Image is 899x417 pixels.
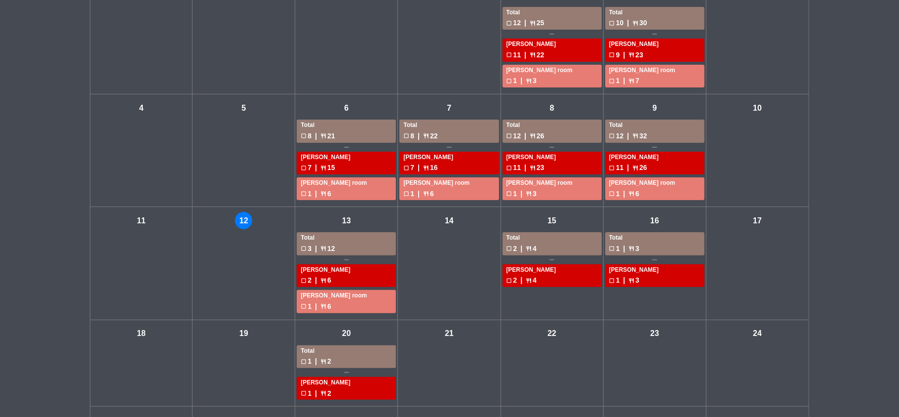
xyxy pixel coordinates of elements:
[609,8,701,18] div: Total
[627,17,629,29] span: |
[628,191,634,197] span: restaurant
[507,188,598,200] div: 1 3
[315,275,317,286] span: |
[632,165,638,171] span: restaurant
[315,162,317,173] span: |
[320,165,326,171] span: restaurant
[524,162,526,173] span: |
[524,49,526,61] span: |
[507,275,598,286] div: 2 4
[520,188,522,200] span: |
[627,162,629,173] span: |
[524,130,526,142] span: |
[544,325,561,342] div: 22
[301,301,392,312] div: 1 6
[320,303,326,309] span: restaurant
[403,162,495,173] div: 7 16
[301,275,392,286] div: 2 6
[403,165,409,171] span: check_box_outline_blank
[403,153,495,163] div: [PERSON_NAME]
[609,178,701,188] div: [PERSON_NAME] room
[235,325,252,342] div: 19
[301,130,392,142] div: 8 21
[623,49,625,61] span: |
[301,291,392,301] div: [PERSON_NAME] room
[301,246,307,251] span: check_box_outline_blank
[301,162,392,173] div: 7 15
[507,233,598,243] div: Total
[609,153,701,163] div: [PERSON_NAME]
[301,356,392,367] div: 1 2
[628,278,634,284] span: restaurant
[235,99,252,117] div: 5
[423,133,429,139] span: restaurant
[507,52,512,58] span: check_box_outline_blank
[609,130,701,142] div: 12 32
[507,49,598,61] div: 11 22
[628,246,634,251] span: restaurant
[301,243,392,254] div: 3 12
[526,191,532,197] span: restaurant
[507,20,512,26] span: check_box_outline_blank
[315,301,317,312] span: |
[507,243,598,254] div: 2 4
[315,388,317,399] span: |
[338,212,355,229] div: 13
[403,191,409,197] span: check_box_outline_blank
[609,20,615,26] span: check_box_outline_blank
[507,278,512,284] span: check_box_outline_blank
[507,133,512,139] span: check_box_outline_blank
[632,133,638,139] span: restaurant
[609,133,615,139] span: check_box_outline_blank
[403,121,495,130] div: Total
[418,188,420,200] span: |
[749,212,766,229] div: 17
[520,243,522,254] span: |
[507,191,512,197] span: check_box_outline_blank
[320,191,326,197] span: restaurant
[315,188,317,200] span: |
[418,130,420,142] span: |
[609,233,701,243] div: Total
[133,325,150,342] div: 18
[301,388,392,399] div: 1 2
[609,275,701,286] div: 1 3
[507,162,598,173] div: 11 23
[526,246,532,251] span: restaurant
[507,121,598,130] div: Total
[526,278,532,284] span: restaurant
[320,246,326,251] span: restaurant
[301,165,307,171] span: check_box_outline_blank
[507,8,598,18] div: Total
[301,188,392,200] div: 1 6
[315,130,317,142] span: |
[530,165,536,171] span: restaurant
[609,188,701,200] div: 1 6
[338,325,355,342] div: 20
[507,78,512,84] span: check_box_outline_blank
[609,66,701,76] div: [PERSON_NAME] room
[320,133,326,139] span: restaurant
[609,265,701,275] div: [PERSON_NAME]
[320,278,326,284] span: restaurant
[301,121,392,130] div: Total
[609,52,615,58] span: check_box_outline_blank
[403,188,495,200] div: 1 6
[609,17,701,29] div: 10 30
[507,66,598,76] div: [PERSON_NAME] room
[623,243,625,254] span: |
[609,191,615,197] span: check_box_outline_blank
[423,165,429,171] span: restaurant
[544,99,561,117] div: 8
[403,178,495,188] div: [PERSON_NAME] room
[507,165,512,171] span: check_box_outline_blank
[440,212,458,229] div: 14
[507,178,598,188] div: [PERSON_NAME] room
[627,130,629,142] span: |
[623,275,625,286] span: |
[301,303,307,309] span: check_box_outline_blank
[749,325,766,342] div: 24
[301,191,307,197] span: check_box_outline_blank
[623,188,625,200] span: |
[507,153,598,163] div: [PERSON_NAME]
